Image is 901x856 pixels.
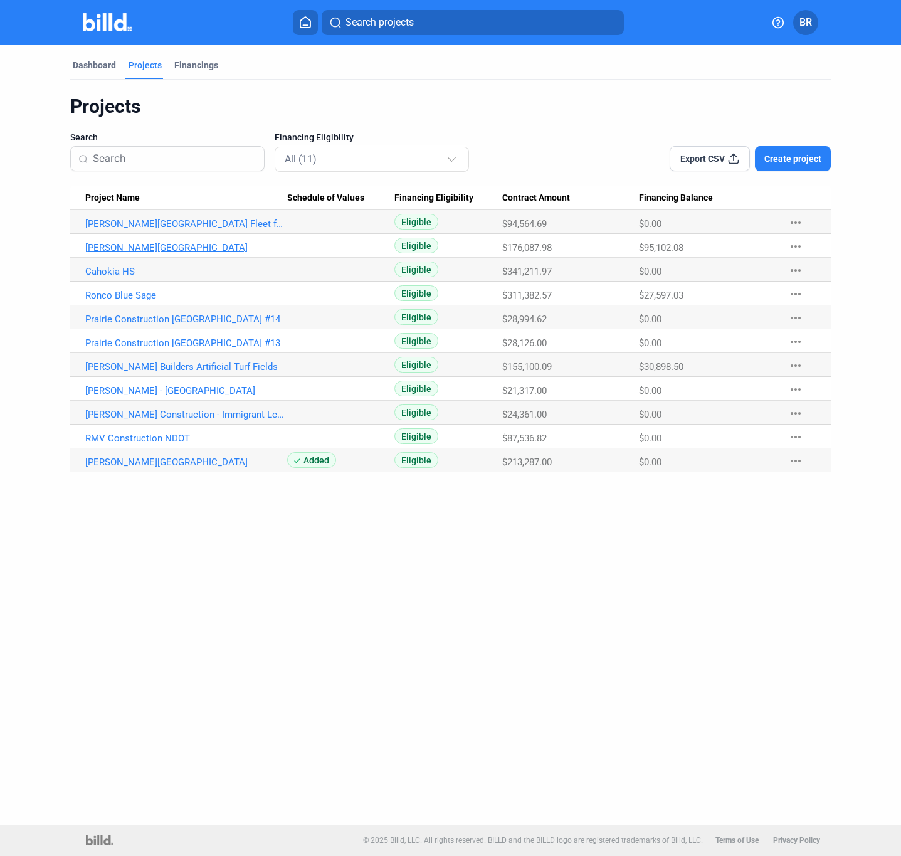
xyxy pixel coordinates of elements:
[70,131,98,144] span: Search
[85,409,287,420] a: [PERSON_NAME] Construction - Immigrant Legal Center
[394,238,438,253] span: Eligible
[394,262,438,277] span: Eligible
[345,15,414,30] span: Search projects
[502,290,552,301] span: $311,382.57
[85,385,287,396] a: [PERSON_NAME] - [GEOGRAPHIC_DATA]
[287,193,364,204] span: Schedule of Values
[363,836,703,845] p: © 2025 Billd, LLC. All rights reserved. BILLD and the BILLD logo are registered trademarks of Bil...
[85,193,140,204] span: Project Name
[85,290,287,301] a: Ronco Blue Sage
[394,333,438,349] span: Eligible
[788,310,803,325] mat-icon: more_horiz
[394,404,438,420] span: Eligible
[639,314,661,325] span: $0.00
[394,452,438,468] span: Eligible
[715,836,759,845] b: Terms of Use
[639,266,661,277] span: $0.00
[83,13,132,31] img: Billd Company Logo
[788,215,803,230] mat-icon: more_horiz
[86,835,113,845] img: logo
[394,381,438,396] span: Eligible
[502,337,547,349] span: $28,126.00
[394,357,438,373] span: Eligible
[394,193,473,204] span: Financing Eligibility
[680,152,725,165] span: Export CSV
[788,239,803,254] mat-icon: more_horiz
[502,218,547,230] span: $94,564.69
[502,385,547,396] span: $21,317.00
[788,453,803,468] mat-icon: more_horiz
[639,433,661,444] span: $0.00
[755,146,831,171] button: Create project
[287,452,336,468] span: Added
[73,59,116,71] div: Dashboard
[788,263,803,278] mat-icon: more_horiz
[322,10,624,35] button: Search projects
[394,428,438,444] span: Eligible
[502,433,547,444] span: $87,536.82
[502,409,547,420] span: $24,361.00
[639,290,683,301] span: $27,597.03
[788,430,803,445] mat-icon: more_horiz
[765,836,767,845] p: |
[85,314,287,325] a: Prairie Construction [GEOGRAPHIC_DATA] #14
[85,218,287,230] a: [PERSON_NAME][GEOGRAPHIC_DATA] Fleet facility
[394,214,438,230] span: Eligible
[773,836,820,845] b: Privacy Policy
[788,334,803,349] mat-icon: more_horiz
[793,10,818,35] button: BR
[85,266,287,277] a: Cahokia HS
[394,193,502,204] div: Financing Eligibility
[639,242,683,253] span: $95,102.08
[287,193,394,204] div: Schedule of Values
[85,457,287,468] a: [PERSON_NAME][GEOGRAPHIC_DATA]
[639,457,661,468] span: $0.00
[85,193,287,204] div: Project Name
[502,457,552,468] span: $213,287.00
[639,409,661,420] span: $0.00
[788,406,803,421] mat-icon: more_horiz
[788,287,803,302] mat-icon: more_horiz
[502,266,552,277] span: $341,211.97
[639,193,776,204] div: Financing Balance
[502,314,547,325] span: $28,994.62
[799,15,812,30] span: BR
[670,146,750,171] button: Export CSV
[394,285,438,301] span: Eligible
[764,152,821,165] span: Create project
[85,337,287,349] a: Prairie Construction [GEOGRAPHIC_DATA] #13
[394,309,438,325] span: Eligible
[85,242,287,253] a: [PERSON_NAME][GEOGRAPHIC_DATA]
[85,433,287,444] a: RMV Construction NDOT
[502,193,570,204] span: Contract Amount
[93,145,256,172] input: Search
[70,95,831,119] div: Projects
[85,361,287,373] a: [PERSON_NAME] Builders Artificial Turf Fields
[639,361,683,373] span: $30,898.50
[639,218,661,230] span: $0.00
[639,193,713,204] span: Financing Balance
[502,361,552,373] span: $155,100.09
[502,242,552,253] span: $176,087.98
[788,358,803,373] mat-icon: more_horiz
[275,131,354,144] span: Financing Eligibility
[639,385,661,396] span: $0.00
[788,382,803,397] mat-icon: more_horiz
[285,153,317,165] mat-select-trigger: All (11)
[129,59,162,71] div: Projects
[174,59,218,71] div: Financings
[639,337,661,349] span: $0.00
[502,193,639,204] div: Contract Amount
